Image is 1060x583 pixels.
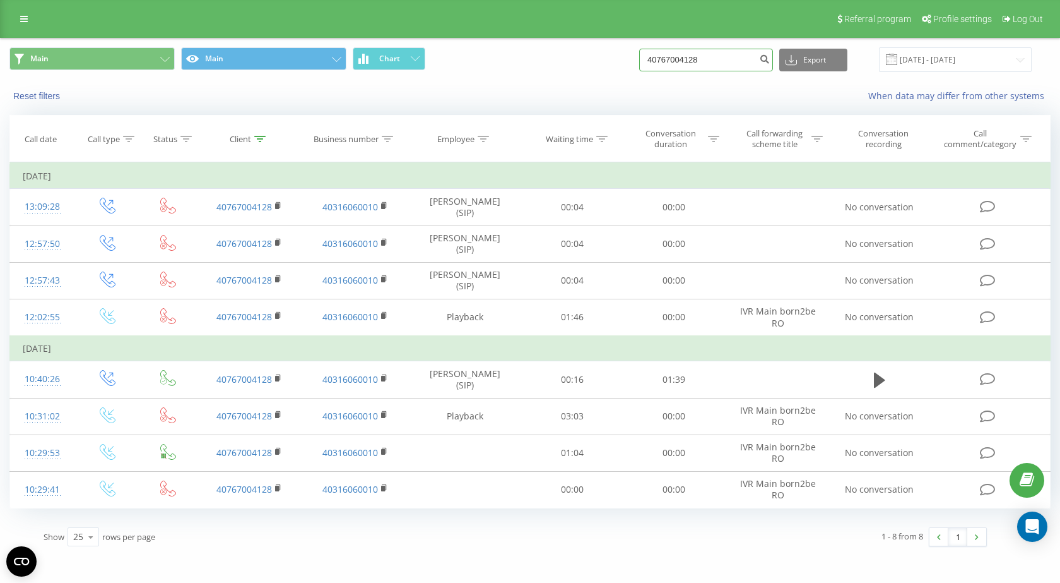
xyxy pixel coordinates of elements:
div: Call type [88,134,120,145]
div: Call forwarding scheme title [741,128,808,150]
td: IVR Main born2be RO [725,435,830,471]
td: 00:00 [623,435,725,471]
a: 40767004128 [216,311,272,323]
td: 00:00 [623,299,725,336]
a: 40316060010 [322,201,378,213]
a: 40316060010 [322,311,378,323]
td: [PERSON_NAME] (SIP) [408,225,522,262]
a: 40767004128 [216,237,272,249]
a: 40767004128 [216,410,272,422]
div: Conversation recording [842,128,924,150]
td: [PERSON_NAME] (SIP) [408,262,522,299]
div: 10:29:41 [23,478,62,502]
button: Main [181,47,346,70]
div: 12:57:43 [23,268,62,293]
span: rows per page [102,531,155,543]
a: 40316060010 [322,373,378,385]
a: 40767004128 [216,201,272,213]
div: 10:29:53 [23,441,62,466]
td: [DATE] [10,164,1051,189]
div: Client [230,134,251,145]
td: 00:04 [522,189,623,225]
td: 01:39 [623,361,725,398]
span: Referral program [844,14,911,24]
span: No conversation [845,447,914,459]
div: 10:31:02 [23,404,62,429]
td: 00:00 [623,225,725,262]
div: Call date [25,134,57,145]
div: Conversation duration [637,128,705,150]
span: No conversation [845,410,914,422]
input: Search by number [639,49,773,71]
td: 00:00 [623,398,725,435]
div: Open Intercom Messenger [1017,512,1047,542]
td: IVR Main born2be RO [725,471,830,508]
td: 00:00 [623,189,725,225]
a: 1 [948,528,967,546]
td: [PERSON_NAME] (SIP) [408,361,522,398]
span: No conversation [845,201,914,213]
span: Log Out [1013,14,1043,24]
span: No conversation [845,237,914,249]
div: 12:57:50 [23,232,62,256]
div: 12:02:55 [23,305,62,330]
span: No conversation [845,483,914,495]
td: 03:03 [522,398,623,435]
td: [DATE] [10,336,1051,361]
a: 40316060010 [322,483,378,495]
div: Call comment/category [943,128,1017,150]
button: Export [779,49,847,71]
div: 1 - 8 from 8 [881,530,923,543]
div: Business number [314,134,379,145]
button: Open CMP widget [6,546,37,577]
td: IVR Main born2be RO [725,398,830,435]
td: 00:00 [623,471,725,508]
div: Waiting time [546,134,593,145]
div: Status [153,134,177,145]
a: 40767004128 [216,373,272,385]
div: 13:09:28 [23,195,62,219]
div: 10:40:26 [23,367,62,392]
span: Chart [379,54,400,63]
td: IVR Main born2be RO [725,299,830,336]
span: No conversation [845,311,914,323]
td: 00:00 [623,262,725,299]
td: 01:04 [522,435,623,471]
div: Employee [437,134,474,145]
span: Show [44,531,64,543]
a: 40767004128 [216,274,272,286]
a: 40316060010 [322,410,378,422]
span: Profile settings [933,14,992,24]
span: No conversation [845,274,914,286]
td: Playback [408,398,522,435]
a: 40316060010 [322,274,378,286]
td: 00:00 [522,471,623,508]
td: [PERSON_NAME] (SIP) [408,189,522,225]
button: Reset filters [9,90,66,102]
td: 01:46 [522,299,623,336]
td: 00:04 [522,225,623,262]
td: 00:04 [522,262,623,299]
a: 40767004128 [216,483,272,495]
td: Playback [408,299,522,336]
button: Main [9,47,175,70]
div: 25 [73,531,83,543]
button: Chart [353,47,425,70]
a: 40316060010 [322,237,378,249]
td: 00:16 [522,361,623,398]
a: When data may differ from other systems [868,90,1051,102]
span: Main [30,54,49,64]
a: 40767004128 [216,447,272,459]
a: 40316060010 [322,447,378,459]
